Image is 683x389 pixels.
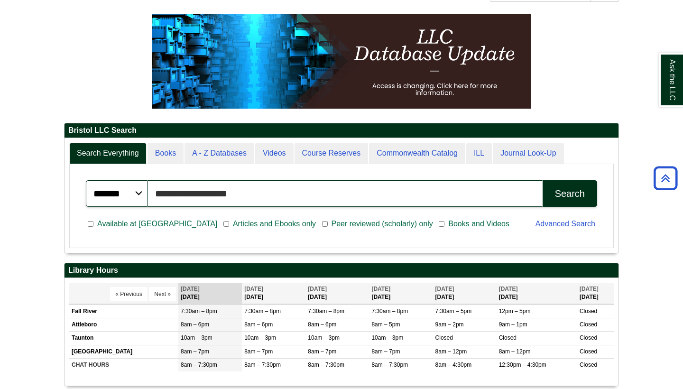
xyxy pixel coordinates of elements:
[308,321,336,328] span: 8am – 6pm
[543,180,597,207] button: Search
[244,286,263,292] span: [DATE]
[499,348,531,355] span: 8am – 12pm
[88,220,93,228] input: Available at [GEOGRAPHIC_DATA]
[69,358,178,371] td: CHAT HOURS
[577,283,614,304] th: [DATE]
[255,143,294,164] a: Videos
[371,286,390,292] span: [DATE]
[555,188,585,199] div: Search
[650,172,681,185] a: Back to Top
[580,348,597,355] span: Closed
[369,143,465,164] a: Commonwealth Catalog
[181,321,209,328] span: 8am – 6pm
[152,14,531,109] img: HTML tutorial
[371,321,400,328] span: 8am – 5pm
[110,287,148,301] button: « Previous
[181,334,212,341] span: 10am – 3pm
[308,361,344,368] span: 8am – 7:30pm
[69,345,178,358] td: [GEOGRAPHIC_DATA]
[308,334,340,341] span: 10am – 3pm
[371,361,408,368] span: 8am – 7:30pm
[244,334,276,341] span: 10am – 3pm
[308,348,336,355] span: 8am – 7pm
[69,305,178,318] td: Fall River
[242,283,305,304] th: [DATE]
[499,286,518,292] span: [DATE]
[444,218,513,230] span: Books and Videos
[466,143,492,164] a: ILL
[223,220,229,228] input: Articles and Ebooks only
[65,123,618,138] h2: Bristol LLC Search
[308,286,327,292] span: [DATE]
[149,287,176,301] button: Next »
[435,321,464,328] span: 9am – 2pm
[178,283,242,304] th: [DATE]
[328,218,437,230] span: Peer reviewed (scholarly) only
[493,143,563,164] a: Journal Look-Up
[580,308,597,315] span: Closed
[439,220,444,228] input: Books and Videos
[580,286,599,292] span: [DATE]
[308,308,344,315] span: 7:30am – 8pm
[295,143,369,164] a: Course Reserves
[371,334,403,341] span: 10am – 3pm
[305,283,369,304] th: [DATE]
[499,334,517,341] span: Closed
[69,318,178,332] td: Attleboro
[435,334,453,341] span: Closed
[69,143,147,164] a: Search Everything
[244,348,273,355] span: 8am – 7pm
[435,286,454,292] span: [DATE]
[244,321,273,328] span: 8am – 6pm
[369,283,433,304] th: [DATE]
[229,218,320,230] span: Articles and Ebooks only
[435,348,467,355] span: 8am – 12pm
[580,334,597,341] span: Closed
[433,283,497,304] th: [DATE]
[580,361,597,368] span: Closed
[580,321,597,328] span: Closed
[181,286,200,292] span: [DATE]
[371,348,400,355] span: 8am – 7pm
[181,348,209,355] span: 8am – 7pm
[181,361,217,368] span: 8am – 7:30pm
[185,143,254,164] a: A - Z Databases
[69,332,178,345] td: Taunton
[499,308,531,315] span: 12pm – 5pm
[535,220,595,228] a: Advanced Search
[371,308,408,315] span: 7:30am – 8pm
[497,283,577,304] th: [DATE]
[435,361,472,368] span: 8am – 4:30pm
[322,220,328,228] input: Peer reviewed (scholarly) only
[244,308,281,315] span: 7:30am – 8pm
[93,218,221,230] span: Available at [GEOGRAPHIC_DATA]
[244,361,281,368] span: 8am – 7:30pm
[499,361,546,368] span: 12:30pm – 4:30pm
[435,308,472,315] span: 7:30am – 5pm
[148,143,184,164] a: Books
[181,308,217,315] span: 7:30am – 8pm
[499,321,527,328] span: 9am – 1pm
[65,263,618,278] h2: Library Hours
